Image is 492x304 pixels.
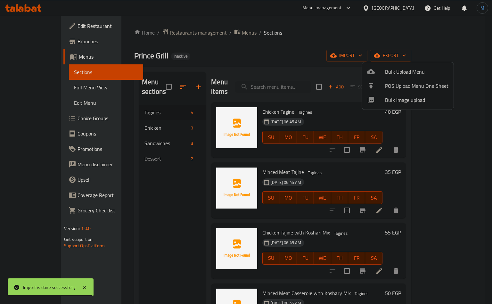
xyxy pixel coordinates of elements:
div: Import is done successfully [23,284,76,291]
span: POS Upload Menu One Sheet [385,82,448,90]
span: Bulk Image upload [385,96,448,104]
li: POS Upload Menu One Sheet [362,79,454,93]
span: Bulk Upload Menu [385,68,448,76]
li: Upload bulk menu [362,65,454,79]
